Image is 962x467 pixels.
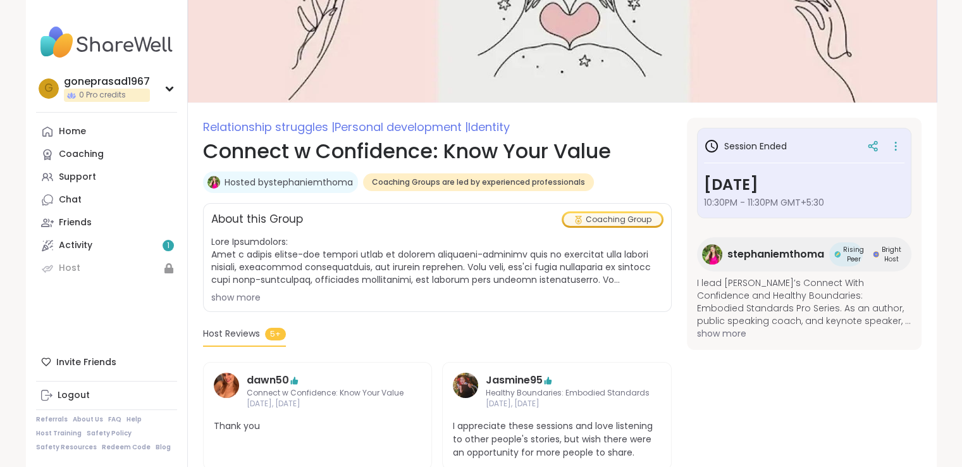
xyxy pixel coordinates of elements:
img: ShareWell Nav Logo [36,20,177,65]
a: Hosted bystephaniemthoma [225,176,353,189]
span: Host Reviews [203,327,260,340]
img: Jasmine95 [453,373,478,398]
a: Friends [36,211,177,234]
a: dawn50 [214,373,239,409]
a: dawn50 [247,373,289,388]
div: Chat [59,194,82,206]
span: [DATE], [DATE] [247,399,404,409]
a: Jasmine95 [486,373,543,388]
span: Relationship struggles | [203,119,335,135]
img: Rising Peer [834,251,841,258]
div: Host [59,262,80,275]
span: Lore Ipsumdolors: Amet c adipis elitse-doe tempori utlab et dolorem aliquaeni-adminimv quis no ex... [211,235,663,286]
span: 0 Pro credits [79,90,126,101]
span: 1 [167,240,170,251]
span: 5+ [265,328,286,340]
span: I appreciate these sessions and love listening to other people's stories, but wish there were an ... [453,420,661,459]
span: Bright Host [882,245,901,264]
h2: About this Group [211,211,303,228]
a: Redeem Code [102,443,151,452]
a: Coaching [36,143,177,166]
a: Home [36,120,177,143]
div: Support [59,171,96,184]
div: Friends [59,216,92,229]
span: show more [697,327,911,340]
span: Personal development | [335,119,468,135]
a: About Us [73,415,103,424]
a: Logout [36,384,177,407]
span: Healthy Boundaries: Embodied Standards [486,388,650,399]
img: stephaniemthoma [702,244,722,265]
div: Coaching Group [564,213,662,226]
h3: Session Ended [704,139,787,154]
div: show more [211,291,663,304]
a: Safety Policy [87,429,132,438]
a: Blog [156,443,171,452]
h3: [DATE] [704,173,904,196]
img: stephaniemthoma [207,176,220,189]
span: Rising Peer [843,245,864,264]
span: Identity [468,119,510,135]
div: Invite Friends [36,351,177,373]
h1: Connect w Confidence: Know Your Value [203,136,672,166]
div: Home [59,125,86,138]
div: goneprasad1967 [64,75,150,89]
a: Referrals [36,415,68,424]
img: dawn50 [214,373,239,398]
a: Host Training [36,429,82,438]
div: Logout [58,389,90,402]
a: Host [36,257,177,280]
span: Connect w Confidence: Know Your Value [247,388,404,399]
a: Help [126,415,142,424]
a: Jasmine95 [453,373,478,409]
span: I lead [PERSON_NAME]’s Connect With Confidence and Healthy Boundaries: Embodied Standards Pro Ser... [697,277,911,327]
a: Chat [36,189,177,211]
a: stephaniemthomastephaniemthomaRising PeerRising PeerBright HostBright Host [697,237,911,271]
a: Support [36,166,177,189]
a: Activity1 [36,234,177,257]
span: Thank you [214,420,422,433]
span: [DATE], [DATE] [486,399,650,409]
div: Activity [59,239,92,252]
div: Coaching [59,148,104,161]
span: stephaniemthoma [727,247,824,262]
span: Coaching Groups are led by experienced professionals [372,177,585,187]
span: g [44,80,53,97]
a: Safety Resources [36,443,97,452]
img: Bright Host [873,251,879,258]
span: 10:30PM - 11:30PM GMT+5:30 [704,196,904,209]
a: FAQ [108,415,121,424]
